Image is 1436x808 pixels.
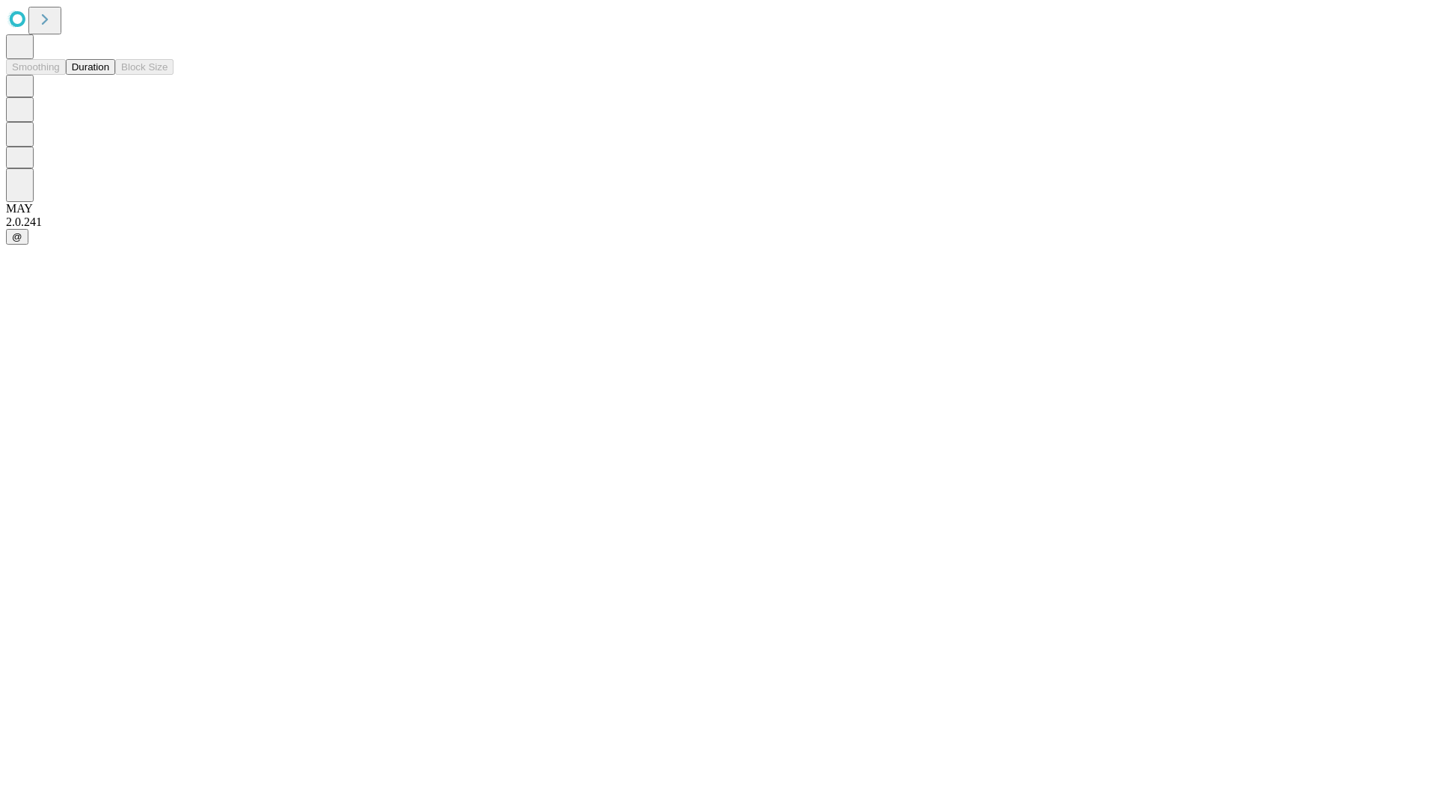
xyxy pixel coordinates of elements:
span: @ [12,231,22,242]
div: 2.0.241 [6,215,1430,229]
button: Duration [66,59,115,75]
button: Block Size [115,59,174,75]
div: MAY [6,202,1430,215]
button: Smoothing [6,59,66,75]
button: @ [6,229,28,245]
